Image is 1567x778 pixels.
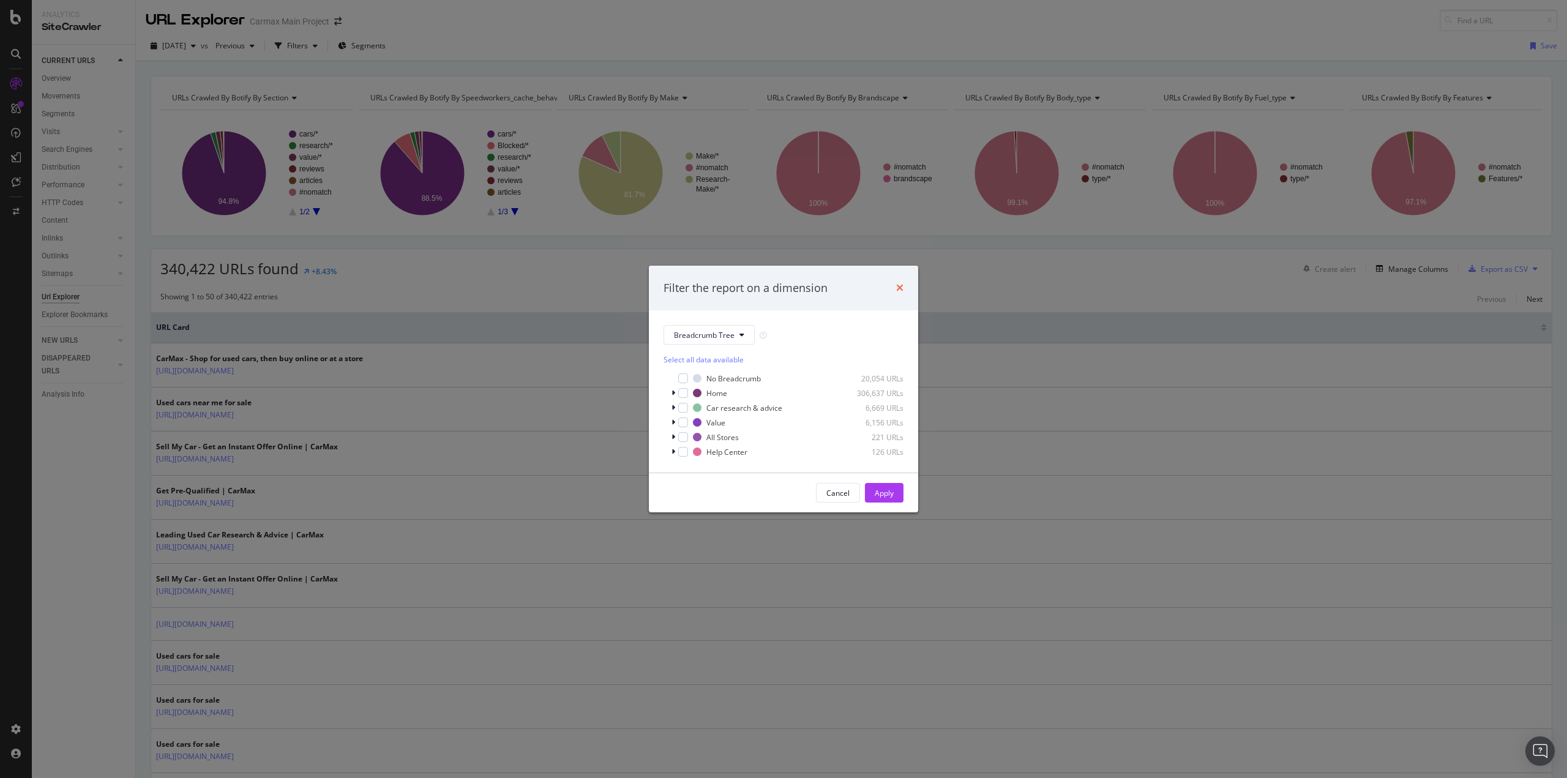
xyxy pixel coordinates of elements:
button: Breadcrumb Tree [664,325,755,345]
button: Apply [865,483,903,503]
div: 126 URLs [843,447,903,457]
div: Value [706,417,725,428]
div: 20,054 URLs [843,373,903,384]
span: Breadcrumb Tree [674,330,735,340]
div: 306,637 URLs [843,388,903,398]
div: All Stores [706,432,739,443]
button: Cancel [816,483,860,503]
div: No Breadcrumb [706,373,761,384]
div: Car research & advice [706,403,782,413]
div: 221 URLs [843,432,903,443]
div: Filter the report on a dimension [664,280,828,296]
div: Home [706,388,727,398]
div: Cancel [826,488,850,498]
div: Help Center [706,447,747,457]
div: 6,156 URLs [843,417,903,428]
div: modal [649,266,918,513]
div: Select all data available [664,354,903,365]
div: times [896,280,903,296]
div: 6,669 URLs [843,403,903,413]
div: Apply [875,488,894,498]
div: Open Intercom Messenger [1525,736,1555,766]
